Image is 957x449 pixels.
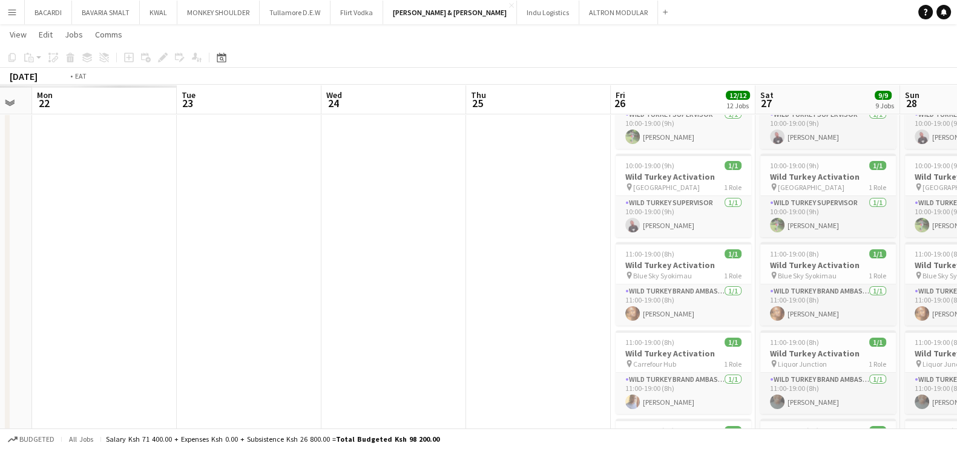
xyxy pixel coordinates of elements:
[724,183,742,192] span: 1 Role
[616,373,751,414] app-card-role: Wild Turkey Brand Ambassador1/111:00-19:00 (8h)[PERSON_NAME]
[324,96,342,110] span: 24
[517,1,579,24] button: Indu Logistics
[758,96,774,110] span: 27
[725,338,742,347] span: 1/1
[760,90,774,100] span: Sat
[778,359,827,369] span: Liquor Junction
[37,90,53,100] span: Mon
[616,242,751,326] app-job-card: 11:00-19:00 (8h)1/1Wild Turkey Activation Blue Sky Syokimau1 RoleWild Turkey Brand Ambassador1/11...
[725,426,742,435] span: 1/1
[725,249,742,258] span: 1/1
[869,183,886,192] span: 1 Role
[903,96,919,110] span: 28
[469,96,486,110] span: 25
[778,183,844,192] span: [GEOGRAPHIC_DATA]
[90,27,127,42] a: Comms
[625,338,674,347] span: 11:00-19:00 (8h)
[180,96,196,110] span: 23
[260,1,331,24] button: Tullamore D.E.W
[182,90,196,100] span: Tue
[760,154,896,237] app-job-card: 10:00-19:00 (9h)1/1Wild Turkey Activation [GEOGRAPHIC_DATA]1 RoleWild Turkey Supervisor1/110:00-1...
[725,161,742,170] span: 1/1
[760,196,896,237] app-card-role: Wild Turkey Supervisor1/110:00-19:00 (9h)[PERSON_NAME]
[616,90,625,100] span: Fri
[724,271,742,280] span: 1 Role
[760,330,896,414] app-job-card: 11:00-19:00 (8h)1/1Wild Turkey Activation Liquor Junction1 RoleWild Turkey Brand Ambassador1/111:...
[39,29,53,40] span: Edit
[770,338,819,347] span: 11:00-19:00 (8h)
[760,348,896,359] h3: Wild Turkey Activation
[616,348,751,359] h3: Wild Turkey Activation
[35,96,53,110] span: 22
[614,96,625,110] span: 26
[616,284,751,326] app-card-role: Wild Turkey Brand Ambassador1/111:00-19:00 (8h)[PERSON_NAME]
[875,91,892,100] span: 9/9
[579,1,658,24] button: ALTRON MODULAR
[19,435,54,444] span: Budgeted
[471,90,486,100] span: Thu
[625,426,674,435] span: 11:00-19:00 (8h)
[34,27,58,42] a: Edit
[633,359,676,369] span: Carrefour Hub
[869,271,886,280] span: 1 Role
[770,249,819,258] span: 11:00-19:00 (8h)
[72,1,140,24] button: BAVARIA SMALT
[10,70,38,82] div: [DATE]
[75,71,87,80] div: EAT
[331,1,383,24] button: Flirt Vodka
[326,90,342,100] span: Wed
[383,1,517,24] button: [PERSON_NAME] & [PERSON_NAME]
[875,101,894,110] div: 9 Jobs
[65,29,83,40] span: Jobs
[770,161,819,170] span: 10:00-19:00 (9h)
[5,27,31,42] a: View
[616,260,751,270] h3: Wild Turkey Activation
[760,108,896,149] app-card-role: Wild Turkey Supervisor1/110:00-19:00 (9h)[PERSON_NAME]
[336,434,439,444] span: Total Budgeted Ksh 98 200.00
[726,101,749,110] div: 12 Jobs
[625,161,674,170] span: 10:00-19:00 (9h)
[616,154,751,237] app-job-card: 10:00-19:00 (9h)1/1Wild Turkey Activation [GEOGRAPHIC_DATA]1 RoleWild Turkey Supervisor1/110:00-1...
[10,29,27,40] span: View
[724,359,742,369] span: 1 Role
[60,27,88,42] a: Jobs
[6,433,56,446] button: Budgeted
[760,242,896,326] app-job-card: 11:00-19:00 (8h)1/1Wild Turkey Activation Blue Sky Syokimau1 RoleWild Turkey Brand Ambassador1/11...
[778,271,837,280] span: Blue Sky Syokimau
[140,1,177,24] button: KWAL
[760,260,896,270] h3: Wild Turkey Activation
[869,161,886,170] span: 1/1
[726,91,750,100] span: 12/12
[106,434,439,444] div: Salary Ksh 71 400.00 + Expenses Ksh 0.00 + Subsistence Ksh 26 800.00 =
[905,90,919,100] span: Sun
[869,359,886,369] span: 1 Role
[760,171,896,182] h3: Wild Turkey Activation
[25,1,72,24] button: BACARDI
[616,330,751,414] app-job-card: 11:00-19:00 (8h)1/1Wild Turkey Activation Carrefour Hub1 RoleWild Turkey Brand Ambassador1/111:00...
[616,171,751,182] h3: Wild Turkey Activation
[95,29,122,40] span: Comms
[869,249,886,258] span: 1/1
[177,1,260,24] button: MONKEY SHOULDER
[625,249,674,258] span: 11:00-19:00 (8h)
[633,271,692,280] span: Blue Sky Syokimau
[616,196,751,237] app-card-role: Wild Turkey Supervisor1/110:00-19:00 (9h)[PERSON_NAME]
[67,434,96,444] span: All jobs
[760,373,896,414] app-card-role: Wild Turkey Brand Ambassador1/111:00-19:00 (8h)[PERSON_NAME]
[760,284,896,326] app-card-role: Wild Turkey Brand Ambassador1/111:00-19:00 (8h)[PERSON_NAME]
[869,338,886,347] span: 1/1
[633,183,700,192] span: [GEOGRAPHIC_DATA]
[616,108,751,149] app-card-role: Wild Turkey Supervisor1/110:00-19:00 (9h)[PERSON_NAME]
[869,426,886,435] span: 1/1
[770,426,819,435] span: 11:00-19:00 (8h)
